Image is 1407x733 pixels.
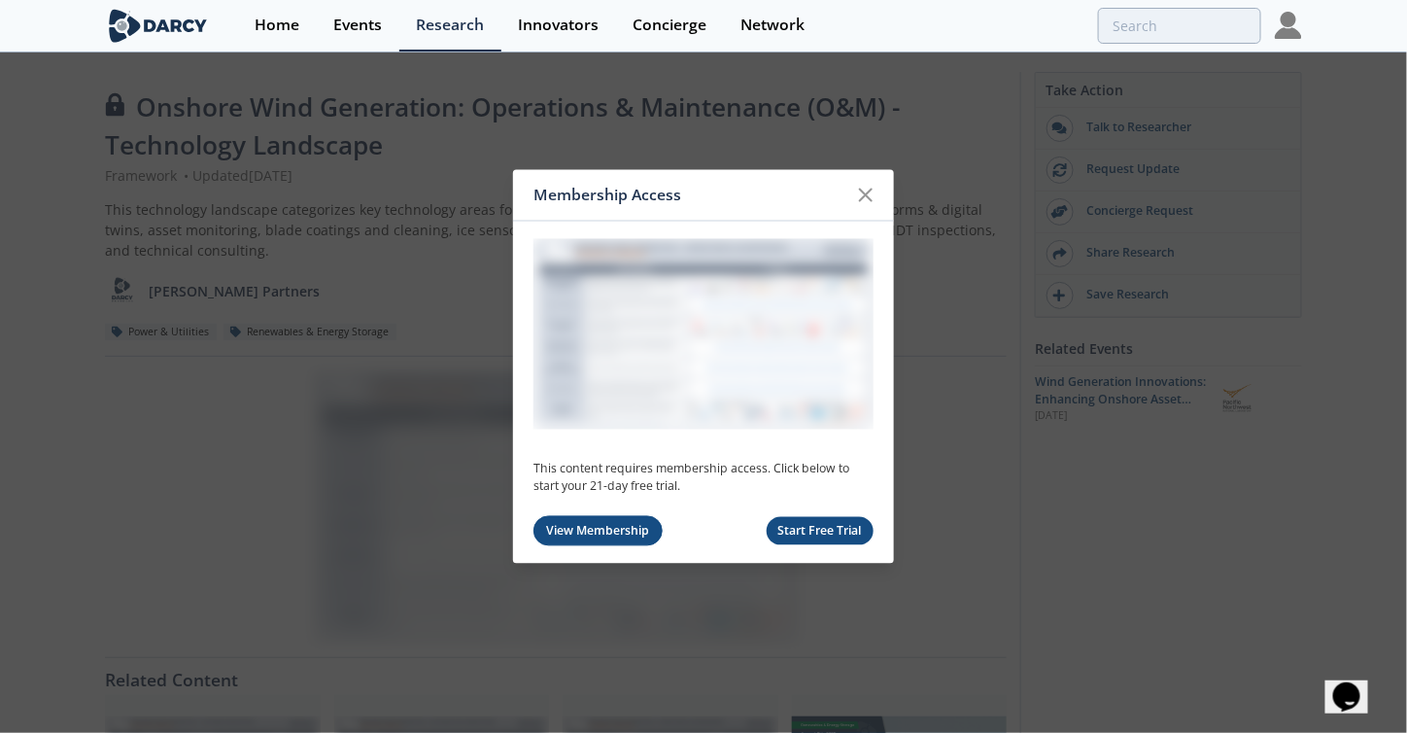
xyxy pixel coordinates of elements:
div: Research [416,17,484,33]
p: This content requires membership access. Click below to start your 21-day free trial. [533,460,874,496]
div: Concierge [633,17,706,33]
div: Membership Access [533,177,847,214]
div: Network [740,17,805,33]
img: Profile [1275,12,1302,39]
a: View Membership [533,516,663,546]
div: Events [333,17,382,33]
img: Membership [533,238,874,430]
div: Innovators [518,17,599,33]
iframe: chat widget [1325,655,1388,714]
img: logo-wide.svg [105,9,211,43]
div: Home [255,17,299,33]
input: Advanced Search [1098,8,1261,44]
button: Start Free Trial [767,517,875,545]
